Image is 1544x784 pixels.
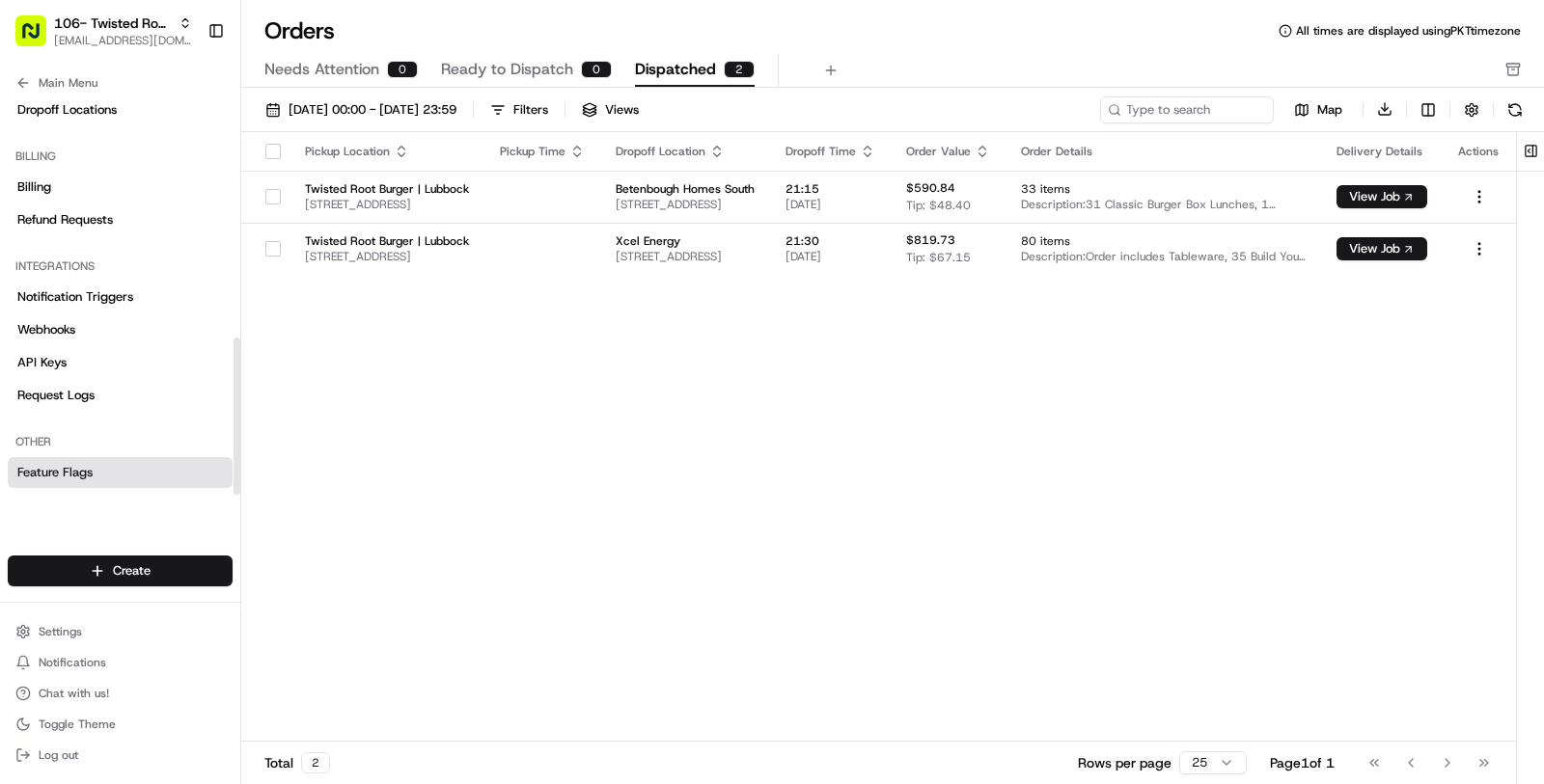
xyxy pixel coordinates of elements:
[60,298,156,313] span: [PERSON_NAME]
[1296,23,1521,39] span: All times are displayed using PKT timezone
[1282,98,1355,122] button: Map
[786,181,875,197] span: 21:15
[160,298,167,313] span: •
[54,14,171,33] button: 106- Twisted Root Burger - Lubbock
[41,183,75,218] img: 8016278978528_b943e370aa5ada12b00a_72.png
[387,61,418,78] div: 0
[39,75,97,91] span: Main Menu
[289,101,456,119] span: [DATE] 00:00 - [DATE] 23:59
[513,101,548,119] div: Filters
[1021,144,1306,159] div: Order Details
[171,350,210,365] span: [DATE]
[257,96,465,123] button: [DATE] 00:00 - [DATE] 23:59
[906,180,955,196] span: $590.84
[301,752,330,773] div: 2
[724,61,755,78] div: 2
[906,250,971,265] span: Tip: $67.15
[163,432,179,447] div: 💻
[786,249,875,264] span: [DATE]
[8,251,233,282] div: Integrations
[635,58,716,81] span: Dispatched
[17,101,117,119] span: Dropoff Locations
[8,347,233,378] a: API Keys
[1021,249,1306,264] span: Description: Order includes Tableware, 35 Build Your Own Burger Bar, 35 Chips, 3 Chocolate Chip C...
[8,426,233,457] div: Other
[605,101,639,119] span: Views
[50,123,318,144] input: Clear
[328,189,351,212] button: Start new chat
[1502,96,1529,123] button: Refresh
[192,477,234,492] span: Pylon
[264,752,330,773] div: Total
[264,58,379,81] span: Needs Attention
[1458,144,1501,159] div: Actions
[17,464,93,481] span: Feature Flags
[1337,185,1427,208] button: View Job
[19,18,58,57] img: Nash
[616,197,755,212] span: [STREET_ADDRESS]
[441,58,573,81] span: Ready to Dispatch
[8,95,233,125] a: Dropoff Locations
[1021,181,1306,197] span: 33 items
[8,618,233,645] button: Settings
[171,298,210,313] span: [DATE]
[8,314,233,345] a: Webhooks
[1270,753,1335,772] div: Page 1 of 1
[8,8,200,54] button: 106- Twisted Root Burger - Lubbock[EMAIL_ADDRESS][DOMAIN_NAME]
[17,288,133,306] span: Notification Triggers
[1100,96,1274,123] input: Type to search
[305,181,469,197] span: Twisted Root Burger | Lubbock
[17,321,75,338] span: Webhooks
[906,198,971,213] span: Tip: $48.40
[8,172,233,203] a: Billing
[8,282,233,312] a: Notification Triggers
[19,280,50,311] img: Brigitte Vinadas
[155,422,317,457] a: 💻API Documentation
[19,76,351,107] p: Welcome 👋
[8,141,233,172] div: Billing
[500,144,585,159] div: Pickup Time
[17,387,95,404] span: Request Logs
[786,144,875,159] div: Dropoff Time
[786,197,875,212] span: [DATE]
[1021,233,1306,249] span: 80 items
[136,476,234,492] a: Powered byPylon
[573,96,648,123] button: Views
[581,61,612,78] div: 0
[299,246,351,269] button: See all
[19,332,50,363] img: Masood Aslam
[60,350,156,365] span: [PERSON_NAME]
[1337,241,1427,257] a: View Job
[54,33,192,48] button: [EMAIL_ADDRESS][DOMAIN_NAME]
[87,183,317,203] div: Start new chat
[482,96,557,123] button: Filters
[8,457,233,488] a: Feature Flags
[8,711,233,738] button: Toggle Theme
[1021,197,1306,212] span: Description: 31 Classic Burger Box Lunches, 1 Unsweet Tea, 1 Sweet Tea, Tableware
[39,747,78,763] span: Log out
[182,430,310,449] span: API Documentation
[39,430,148,449] span: Knowledge Base
[8,680,233,707] button: Chat with us!
[616,144,755,159] div: Dropoff Location
[8,380,233,411] a: Request Logs
[19,432,35,447] div: 📗
[17,211,113,229] span: Refund Requests
[906,144,990,159] div: Order Value
[305,233,469,249] span: Twisted Root Burger | Lubbock
[305,144,469,159] div: Pickup Location
[160,350,167,365] span: •
[39,624,82,639] span: Settings
[87,203,265,218] div: We're available if you need us!
[1078,753,1172,772] p: Rows per page
[8,204,233,235] a: Refund Requests
[113,562,151,580] span: Create
[8,649,233,676] button: Notifications
[19,250,129,265] div: Past conversations
[264,15,335,46] h1: Orders
[786,233,875,249] span: 21:30
[17,178,51,196] span: Billing
[39,686,109,701] span: Chat with us!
